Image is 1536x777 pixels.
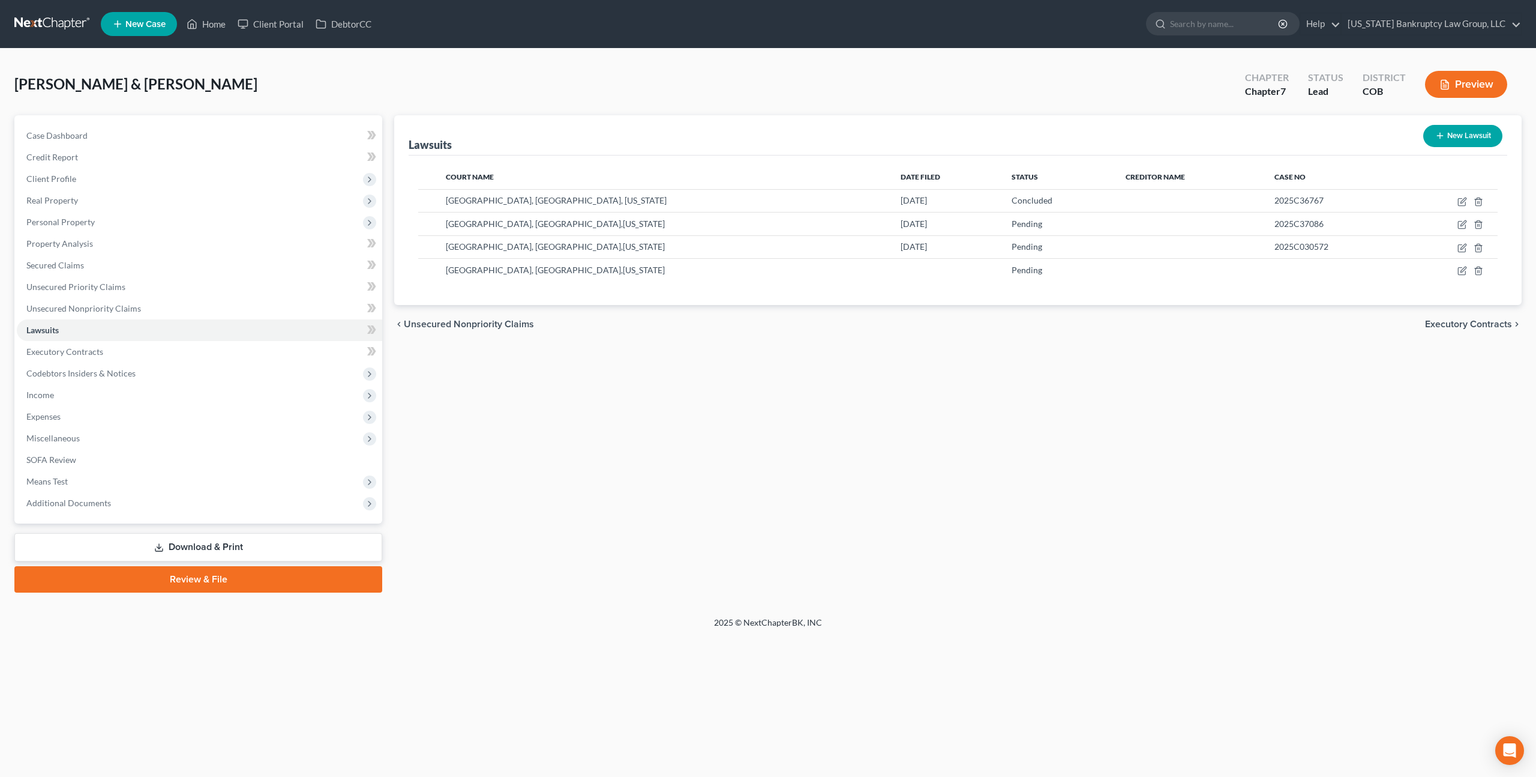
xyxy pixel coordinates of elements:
span: Case No [1274,172,1306,181]
span: New Case [125,20,166,29]
a: Unsecured Priority Claims [17,276,382,298]
a: Credit Report [17,147,382,168]
button: chevron_left Unsecured Nonpriority Claims [394,319,534,329]
span: Income [26,390,54,400]
span: 2025C37086 [1274,219,1324,229]
span: Secured Claims [26,260,84,270]
i: chevron_left [394,319,404,329]
span: Codebtors Insiders & Notices [26,368,136,378]
a: Review & File [14,566,382,593]
div: Status [1308,71,1343,85]
div: Open Intercom Messenger [1495,736,1524,765]
a: SOFA Review [17,449,382,471]
a: DebtorCC [310,13,377,35]
span: Executory Contracts [26,346,103,357]
a: Client Portal [232,13,310,35]
a: [US_STATE] Bankruptcy Law Group, LLC [1342,13,1521,35]
span: Unsecured Nonpriority Claims [26,303,141,313]
button: Preview [1425,71,1507,98]
a: Case Dashboard [17,125,382,147]
div: Chapter [1245,85,1289,98]
a: Download & Print [14,533,382,561]
span: 2025C030572 [1274,241,1328,252]
span: [GEOGRAPHIC_DATA], [GEOGRAPHIC_DATA],[US_STATE] [446,241,665,252]
span: Pending [1012,265,1042,275]
span: Concluded [1012,195,1052,205]
span: Client Profile [26,174,76,184]
span: Personal Property [26,217,95,227]
a: Unsecured Nonpriority Claims [17,298,382,319]
a: Executory Contracts [17,341,382,363]
span: Real Property [26,195,78,205]
span: Lawsuits [26,325,59,335]
span: Executory Contracts [1425,319,1512,329]
span: Means Test [26,476,68,486]
div: Chapter [1245,71,1289,85]
a: Secured Claims [17,255,382,276]
span: Case Dashboard [26,130,88,141]
div: Lead [1308,85,1343,98]
div: District [1363,71,1406,85]
span: Unsecured Nonpriority Claims [404,319,534,329]
span: Pending [1012,219,1042,229]
a: Property Analysis [17,233,382,255]
span: Expenses [26,411,61,422]
span: Status [1012,172,1038,181]
span: Pending [1012,241,1042,252]
span: Creditor Name [1126,172,1185,181]
span: Unsecured Priority Claims [26,282,125,292]
div: Lawsuits [409,138,452,152]
span: [PERSON_NAME] & [PERSON_NAME] [14,75,257,92]
button: New Lawsuit [1423,125,1502,147]
i: chevron_right [1512,319,1522,329]
a: Home [181,13,232,35]
span: Credit Report [26,152,78,162]
div: COB [1363,85,1406,98]
span: [DATE] [901,219,927,229]
span: Miscellaneous [26,433,80,443]
span: [GEOGRAPHIC_DATA], [GEOGRAPHIC_DATA],[US_STATE] [446,219,665,229]
span: Additional Documents [26,498,111,508]
span: 7 [1280,85,1286,97]
span: Court Name [446,172,494,181]
a: Lawsuits [17,319,382,341]
div: 2025 © NextChapterBK, INC [426,617,1110,638]
span: 2025C36767 [1274,195,1324,205]
span: [GEOGRAPHIC_DATA], [GEOGRAPHIC_DATA], [US_STATE] [446,195,667,205]
input: Search by name... [1170,13,1280,35]
span: [GEOGRAPHIC_DATA], [GEOGRAPHIC_DATA],[US_STATE] [446,265,665,275]
span: Property Analysis [26,238,93,249]
button: Executory Contracts chevron_right [1425,319,1522,329]
span: [DATE] [901,241,927,252]
span: SOFA Review [26,455,76,465]
span: Date Filed [901,172,940,181]
a: Help [1300,13,1340,35]
span: [DATE] [901,195,927,205]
